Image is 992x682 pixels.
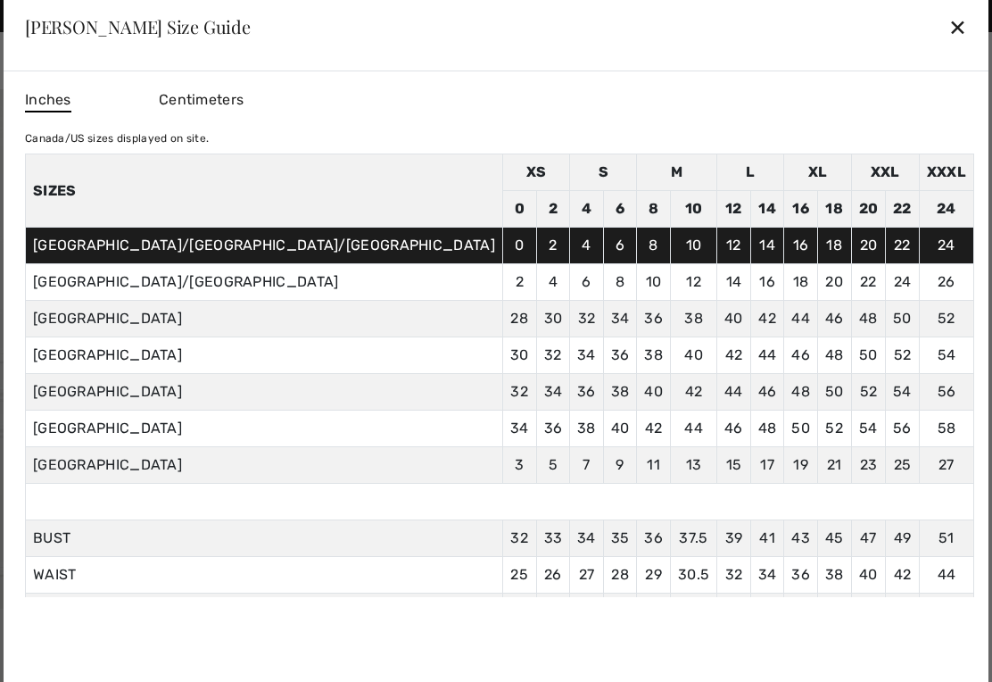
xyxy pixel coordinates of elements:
[603,264,637,301] td: 8
[750,411,784,447] td: 48
[502,301,536,337] td: 28
[25,228,502,264] td: [GEOGRAPHIC_DATA]/[GEOGRAPHIC_DATA]/[GEOGRAPHIC_DATA]
[784,264,818,301] td: 18
[919,228,973,264] td: 24
[502,447,536,484] td: 3
[784,374,818,411] td: 48
[41,12,78,29] span: Help
[784,411,818,447] td: 50
[603,228,637,264] td: 6
[886,228,920,264] td: 22
[544,529,563,546] span: 33
[791,566,810,583] span: 36
[544,566,562,583] span: 26
[502,154,569,191] td: XS
[637,191,671,228] td: 8
[886,411,920,447] td: 56
[851,154,919,191] td: XXL
[637,301,671,337] td: 36
[637,264,671,301] td: 10
[611,566,629,583] span: 28
[750,374,784,411] td: 46
[817,374,851,411] td: 50
[750,191,784,228] td: 14
[510,529,528,546] span: 32
[784,154,851,191] td: XL
[570,301,604,337] td: 32
[791,529,810,546] span: 43
[717,264,751,301] td: 14
[579,566,595,583] span: 27
[637,447,671,484] td: 11
[919,411,973,447] td: 58
[502,374,536,411] td: 32
[536,301,570,337] td: 30
[25,337,502,374] td: [GEOGRAPHIC_DATA]
[603,301,637,337] td: 34
[717,411,751,447] td: 46
[25,411,502,447] td: [GEOGRAPHIC_DATA]
[637,154,717,191] td: M
[717,337,751,374] td: 42
[502,264,536,301] td: 2
[25,18,251,36] div: [PERSON_NAME] Size Guide
[886,191,920,228] td: 22
[603,411,637,447] td: 40
[919,264,973,301] td: 26
[851,191,886,228] td: 20
[717,228,751,264] td: 12
[645,566,662,583] span: 29
[817,191,851,228] td: 18
[725,529,743,546] span: 39
[570,411,604,447] td: 38
[570,191,604,228] td: 4
[817,411,851,447] td: 52
[938,566,956,583] span: 44
[25,520,502,557] td: BUST
[825,529,844,546] span: 45
[725,566,743,583] span: 32
[25,154,502,228] th: Sizes
[536,191,570,228] td: 2
[637,411,671,447] td: 42
[717,154,784,191] td: L
[717,191,751,228] td: 12
[750,337,784,374] td: 44
[536,264,570,301] td: 4
[603,447,637,484] td: 9
[717,301,751,337] td: 40
[536,337,570,374] td: 32
[603,374,637,411] td: 38
[570,447,604,484] td: 7
[886,264,920,301] td: 24
[536,228,570,264] td: 2
[851,228,886,264] td: 20
[678,566,709,583] span: 30.5
[817,447,851,484] td: 21
[886,301,920,337] td: 50
[851,447,886,484] td: 23
[750,301,784,337] td: 42
[25,447,502,484] td: [GEOGRAPHIC_DATA]
[851,411,886,447] td: 54
[851,301,886,337] td: 48
[510,566,528,583] span: 25
[919,191,973,228] td: 24
[948,8,967,46] div: ✕
[637,374,671,411] td: 40
[717,447,751,484] td: 15
[938,529,955,546] span: 51
[784,301,818,337] td: 44
[25,594,502,630] td: HIPS
[25,374,502,411] td: [GEOGRAPHIC_DATA]
[919,447,973,484] td: 27
[784,447,818,484] td: 19
[670,301,716,337] td: 38
[603,337,637,374] td: 36
[570,374,604,411] td: 36
[859,566,878,583] span: 40
[717,374,751,411] td: 44
[758,566,777,583] span: 34
[886,337,920,374] td: 52
[570,337,604,374] td: 34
